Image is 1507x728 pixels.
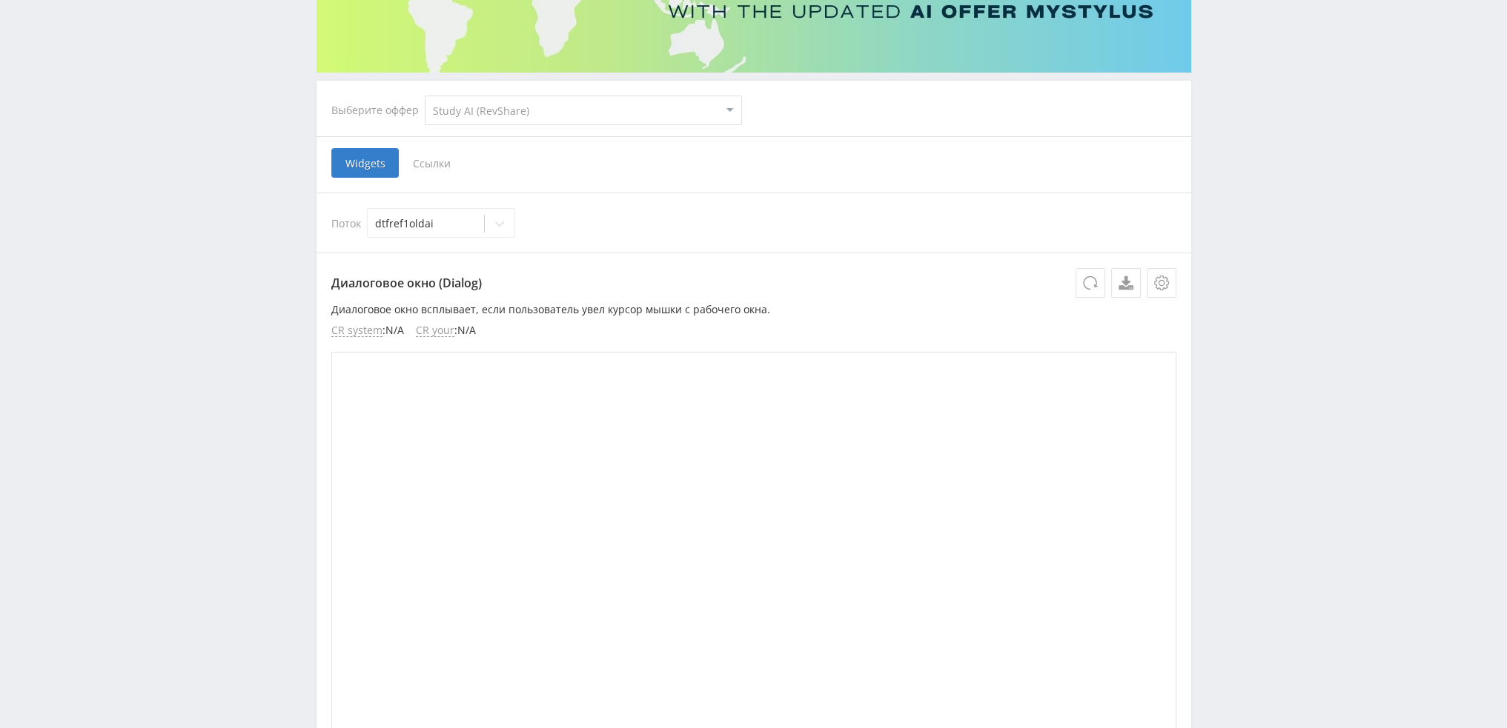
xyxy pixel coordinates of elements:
[331,324,404,337] li: : N/A
[1147,268,1176,298] button: Настройки
[331,268,1176,298] p: Диалоговое окно (Dialog)
[331,148,399,178] span: Widgets
[1076,268,1105,298] button: Обновить
[416,324,454,337] span: CR your
[331,208,1176,238] div: Поток
[416,324,476,337] li: : N/A
[1111,268,1141,298] a: Скачать
[331,104,425,116] div: Выберите оффер
[399,148,465,178] span: Ссылки
[331,324,382,337] span: CR system
[331,304,1176,315] p: Диалоговое окно всплывает, если пользователь увел курсор мышки с рабочего окна.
